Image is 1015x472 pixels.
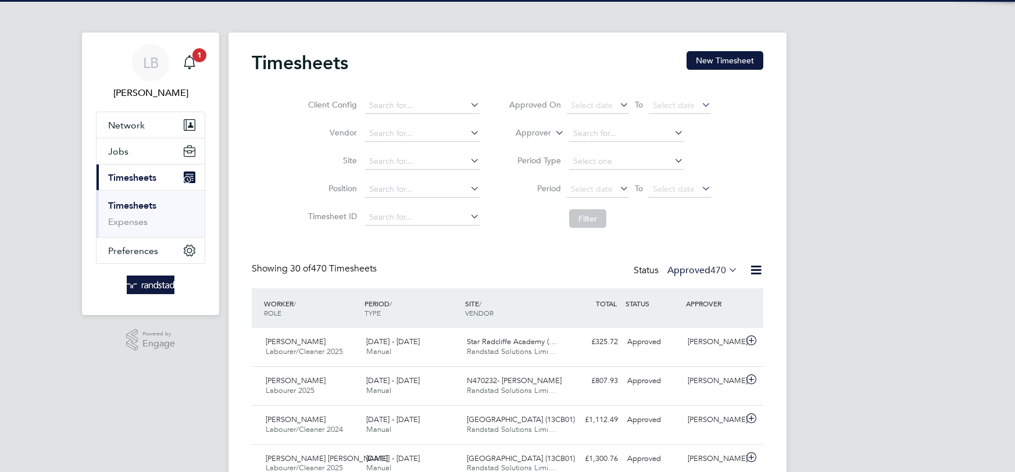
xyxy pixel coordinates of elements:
span: Labourer/Cleaner 2024 [266,424,343,434]
a: LB[PERSON_NAME] [96,44,205,100]
div: £1,300.76 [562,449,623,469]
div: Showing [252,263,379,275]
button: Filter [569,209,606,228]
button: Preferences [97,238,205,263]
nav: Main navigation [82,33,219,315]
input: Search for... [365,126,480,142]
h2: Timesheets [252,51,348,74]
input: Select one [569,153,684,170]
span: 470 [710,264,726,276]
label: Timesheet ID [305,211,357,221]
img: randstad-logo-retina.png [127,276,175,294]
span: [DATE] - [DATE] [366,337,420,346]
span: Select date [653,100,695,110]
span: Louis Barnfield [96,86,205,100]
div: Approved [623,371,683,391]
span: [PERSON_NAME] [266,414,326,424]
span: [DATE] - [DATE] [366,453,420,463]
div: Status [634,263,740,279]
label: Site [305,155,357,166]
span: Timesheets [108,172,156,183]
span: Randstad Solutions Limi… [467,385,556,395]
span: LB [143,55,159,70]
span: ROLE [264,308,281,317]
span: [GEOGRAPHIC_DATA] (13CB01) [467,453,575,463]
input: Search for... [365,209,480,226]
a: Timesheets [108,200,156,211]
div: SITE [462,293,563,323]
div: APPROVER [683,293,744,314]
div: £1,112.49 [562,410,623,430]
span: [GEOGRAPHIC_DATA] (13CB01) [467,414,575,424]
span: Randstad Solutions Limi… [467,424,556,434]
label: Period [509,183,561,194]
span: Engage [142,339,175,349]
span: Labourer/Cleaner 2025 [266,346,343,356]
button: Jobs [97,138,205,164]
div: [PERSON_NAME] [683,449,744,469]
label: Vendor [305,127,357,138]
div: [PERSON_NAME] [683,410,744,430]
span: [DATE] - [DATE] [366,414,420,424]
div: Timesheets [97,190,205,237]
span: Network [108,120,145,131]
span: To [631,181,646,196]
button: New Timesheet [687,51,763,70]
div: Approved [623,449,683,469]
span: Manual [366,385,391,395]
span: / [479,299,481,308]
label: Position [305,183,357,194]
span: Jobs [108,146,128,157]
span: TOTAL [596,299,617,308]
span: 30 of [290,263,311,274]
div: £807.93 [562,371,623,391]
span: VENDOR [465,308,494,317]
label: Client Config [305,99,357,110]
div: PERIOD [362,293,462,323]
span: Manual [366,424,391,434]
span: Select date [571,100,613,110]
span: TYPE [364,308,381,317]
a: Powered byEngage [126,329,176,351]
div: [PERSON_NAME] [683,371,744,391]
button: Timesheets [97,165,205,190]
span: 1 [192,48,206,62]
span: Labourer 2025 [266,385,314,395]
button: Network [97,112,205,138]
label: Approved On [509,99,561,110]
span: [PERSON_NAME] [266,337,326,346]
span: N470232- [PERSON_NAME] [467,376,562,385]
span: Select date [571,184,613,194]
span: Manual [366,346,391,356]
div: Approved [623,410,683,430]
span: / [389,299,392,308]
input: Search for... [365,181,480,198]
div: [PERSON_NAME] [683,332,744,352]
span: Preferences [108,245,158,256]
label: Approved [667,264,738,276]
div: WORKER [261,293,362,323]
span: Powered by [142,329,175,339]
label: Approver [499,127,551,139]
span: Star Radcliffe Academy (… [467,337,556,346]
a: 1 [178,44,201,81]
span: [PERSON_NAME] [266,376,326,385]
div: STATUS [623,293,683,314]
span: 470 Timesheets [290,263,377,274]
a: Go to home page [96,276,205,294]
span: To [631,97,646,112]
label: Period Type [509,155,561,166]
a: Expenses [108,216,148,227]
span: [DATE] - [DATE] [366,376,420,385]
input: Search for... [365,153,480,170]
span: Randstad Solutions Limi… [467,346,556,356]
input: Search for... [569,126,684,142]
div: Approved [623,332,683,352]
input: Search for... [365,98,480,114]
span: [PERSON_NAME] [PERSON_NAME] [266,453,388,463]
span: Select date [653,184,695,194]
span: / [294,299,296,308]
div: £325.72 [562,332,623,352]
